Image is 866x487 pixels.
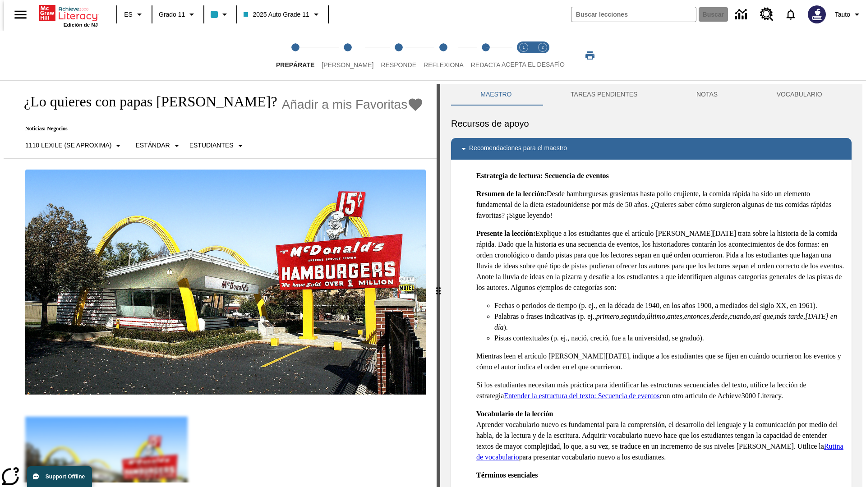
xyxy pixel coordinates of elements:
a: Notificaciones [779,3,802,26]
button: Support Offline [27,466,92,487]
button: Prepárate step 1 of 5 [269,31,322,80]
img: Uno de los primeros locales de McDonald's, con el icónico letrero rojo y los arcos amarillos. [25,170,426,395]
span: Edición de NJ [64,22,98,28]
p: Si los estudiantes necesitan más práctica para identificar las estructuras secuenciales del texto... [476,380,844,401]
em: antes [667,312,682,320]
em: segundo [621,312,645,320]
p: Explique a los estudiantes que el artículo [PERSON_NAME][DATE] trata sobre la historia de la comi... [476,228,844,293]
span: Añadir a mis Favoritas [282,97,408,112]
span: Reflexiona [424,61,464,69]
li: Palabras o frases indicativas (p. ej., , , , , , , , , , ). [494,311,844,333]
h6: Recursos de apoyo [451,116,852,131]
button: Lenguaje: ES, Selecciona un idioma [120,6,149,23]
button: Seleccione Lexile, 1110 Lexile (Se aproxima) [22,138,127,154]
strong: Presente la lección: [476,230,535,237]
a: Centro de información [730,2,755,27]
span: ES [124,10,133,19]
button: Lee step 2 of 5 [314,31,381,80]
p: Aprender vocabulario nuevo es fundamental para la comprensión, el desarrollo del lenguaje y la co... [476,409,844,463]
em: entonces [684,312,709,320]
p: Estándar [135,141,170,150]
div: reading [4,84,437,482]
li: Fechas o periodos de tiempo (p. ej., en la década de 1940, en los años 1900, a mediados del siglo... [494,300,844,311]
span: Prepárate [276,61,314,69]
button: Imprimir [576,47,604,64]
button: Abrir el menú lateral [7,1,34,28]
button: Responde step 3 of 5 [373,31,424,80]
span: 2025 Auto Grade 11 [244,10,309,19]
button: Acepta el desafío lee step 1 of 2 [511,31,537,80]
div: Recomendaciones para el maestro [451,138,852,160]
em: así que [752,312,773,320]
button: TAREAS PENDIENTES [541,84,667,106]
em: último [647,312,665,320]
p: 1110 Lexile (Se aproxima) [25,141,111,150]
span: Support Offline [46,473,85,480]
button: Seleccionar estudiante [186,138,249,154]
div: Portada [39,3,98,28]
span: [PERSON_NAME] [322,61,373,69]
input: Buscar campo [571,7,696,22]
p: Noticias: Negocios [14,125,424,132]
p: Mientras leen el artículo [PERSON_NAME][DATE], indique a los estudiantes que se fijen en cuándo o... [476,351,844,372]
strong: Resumen de la lección: [476,190,547,198]
span: Tauto [835,10,850,19]
button: Acepta el desafío contesta step 2 of 2 [530,31,556,80]
div: Pulsa la tecla de intro o la barra espaciadora y luego presiona las flechas de derecha e izquierd... [437,84,440,487]
span: ACEPTA EL DESAFÍO [502,61,565,68]
a: Entender la estructura del texto: Secuencia de eventos [504,392,659,400]
button: Perfil/Configuración [831,6,866,23]
em: desde [711,312,728,320]
p: Estudiantes [189,141,234,150]
strong: Términos esenciales [476,471,538,479]
p: Recomendaciones para el maestro [469,143,567,154]
em: cuando [729,312,751,320]
p: Desde hamburguesas grasientas hasta pollo crujiente, la comida rápida ha sido un elemento fundame... [476,188,844,221]
span: Grado 11 [159,10,185,19]
button: Redacta step 5 of 5 [464,31,508,80]
a: Centro de recursos, Se abrirá en una pestaña nueva. [755,2,779,27]
button: Maestro [451,84,541,106]
button: VOCABULARIO [747,84,852,106]
em: primero [596,312,619,320]
li: Pistas contextuales (p. ej., nació, creció, fue a la universidad, se graduó). [494,333,844,344]
img: Avatar [808,5,826,23]
em: más tarde [775,312,803,320]
div: activity [440,84,862,487]
strong: Estrategia de lectura: Secuencia de eventos [476,172,609,179]
span: Responde [381,61,416,69]
text: 1 [522,45,525,50]
button: El color de la clase es azul claro. Cambiar el color de la clase. [207,6,234,23]
button: Grado: Grado 11, Elige un grado [155,6,201,23]
button: Tipo de apoyo, Estándar [132,138,185,154]
h1: ¿Lo quieres con papas [PERSON_NAME]? [14,93,277,110]
button: NOTAS [667,84,747,106]
button: Añadir a mis Favoritas - ¿Lo quieres con papas fritas? [282,96,424,112]
strong: Vocabulario de la lección [476,410,553,418]
div: Instructional Panel Tabs [451,84,852,106]
text: 2 [541,45,544,50]
span: Redacta [471,61,501,69]
button: Escoja un nuevo avatar [802,3,831,26]
button: Reflexiona step 4 of 5 [416,31,471,80]
button: Clase: 2025 Auto Grade 11, Selecciona una clase [240,6,325,23]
